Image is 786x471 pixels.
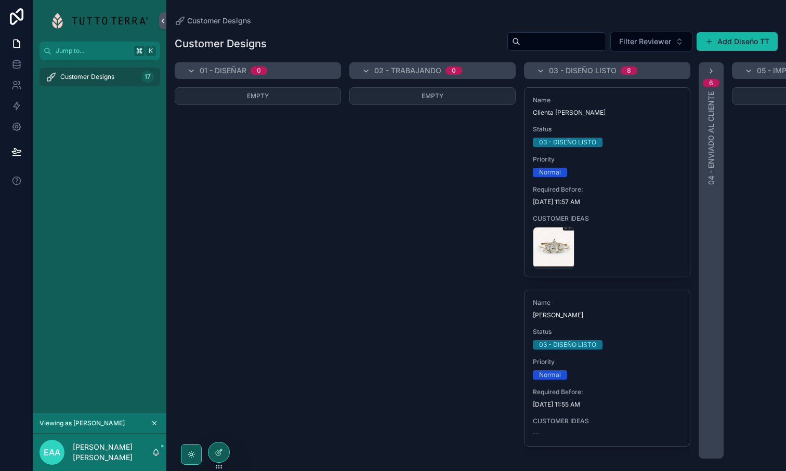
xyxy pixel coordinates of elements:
[374,65,441,76] span: 02 - TRABAJANDO
[539,340,596,349] div: 03 - DISEÑO LISTO
[539,138,596,147] div: 03 - DISEÑO LISTO
[247,92,269,100] span: Empty
[60,73,114,81] span: Customer Designs
[533,125,682,133] span: Status
[533,155,682,164] span: Priority
[533,358,682,366] span: Priority
[533,311,682,319] span: [PERSON_NAME]
[40,42,160,60] button: Jump to...K
[533,198,682,206] span: [DATE] 11:57 AM
[539,370,561,380] div: Normal
[533,96,682,104] span: Name
[533,400,682,409] span: [DATE] 11:55 AM
[175,16,251,26] a: Customer Designs
[533,328,682,336] span: Status
[56,47,130,55] span: Jump to...
[44,446,60,459] span: EAA
[422,92,443,100] span: Empty
[257,66,261,75] div: 0
[51,12,148,29] img: App logo
[141,71,154,83] div: 17
[533,299,682,307] span: Name
[697,32,778,51] button: Add Diseño TT
[40,68,160,86] a: Customer Designs17
[533,214,682,223] span: CUSTOMER IDEAS
[40,419,125,427] span: Viewing as [PERSON_NAME]
[619,36,671,47] span: Filter Reviewer
[33,60,166,100] div: scrollable content
[539,168,561,177] div: Normal
[706,91,716,185] span: 04 - ENVIADO AL CLIENTE
[200,65,246,76] span: 01 - DISEÑAR
[627,66,631,75] div: 8
[533,417,682,425] span: CUSTOMER IDEAS
[533,185,682,194] span: Required Before:
[524,290,690,447] a: Name[PERSON_NAME]Status03 - DISEÑO LISTOPriorityNormalRequired Before:[DATE] 11:55 AMCUSTOMER IDE...
[533,388,682,396] span: Required Before:
[187,16,251,26] span: Customer Designs
[533,429,539,438] span: --
[147,47,155,55] span: K
[533,109,682,117] span: Clienta [PERSON_NAME]
[709,79,713,87] div: 6
[549,65,617,76] span: 03 - DISEÑO LISTO
[73,442,152,463] p: [PERSON_NAME] [PERSON_NAME]
[452,66,456,75] div: 0
[175,36,267,51] h1: Customer Designs
[610,32,692,51] button: Select Button
[524,87,690,277] a: NameClienta [PERSON_NAME]Status03 - DISEÑO LISTOPriorityNormalRequired Before:[DATE] 11:57 AMCUST...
